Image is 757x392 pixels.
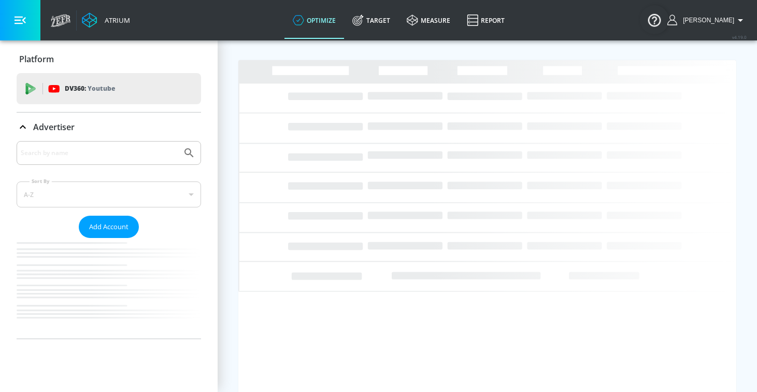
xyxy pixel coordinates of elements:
[732,34,747,40] span: v 4.19.0
[30,178,52,185] label: Sort By
[65,83,115,94] p: DV360:
[640,5,669,34] button: Open Resource Center
[679,17,734,24] span: login as: jannet.kim@zefr.com
[101,16,130,25] div: Atrium
[398,2,459,39] a: measure
[284,2,344,39] a: optimize
[459,2,513,39] a: Report
[17,238,201,339] nav: list of Advertiser
[17,45,201,74] div: Platform
[82,12,130,28] a: Atrium
[17,113,201,142] div: Advertiser
[19,53,54,65] p: Platform
[344,2,398,39] a: Target
[88,83,115,94] p: Youtube
[33,121,75,133] p: Advertiser
[17,181,201,207] div: A-Z
[667,14,747,26] button: [PERSON_NAME]
[79,216,139,238] button: Add Account
[21,146,178,160] input: Search by name
[17,73,201,104] div: DV360: Youtube
[17,141,201,339] div: Advertiser
[89,221,128,233] span: Add Account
